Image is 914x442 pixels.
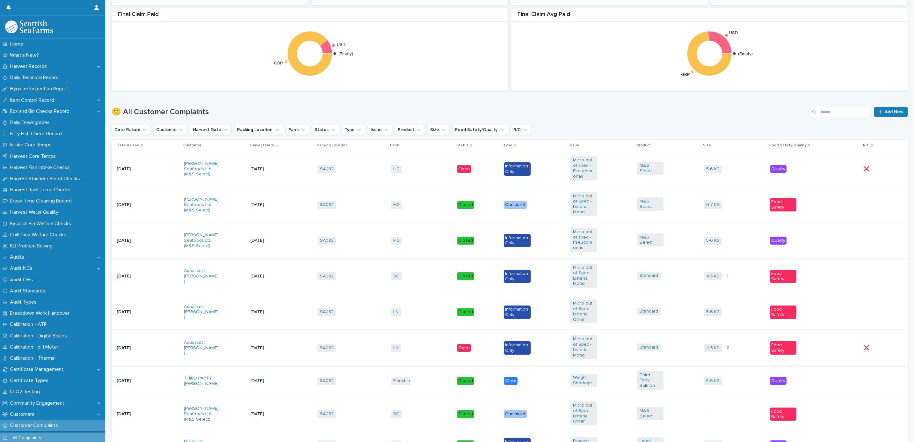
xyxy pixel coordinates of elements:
p: [DATE] [117,309,143,315]
span: Add New [885,110,903,114]
a: Micro out of Spec - Listeria Mono [573,336,594,358]
p: CLO2 Testing [7,389,45,395]
div: Quality [770,377,787,385]
tr: [DATE][PERSON_NAME] Seafoods Ltd (M&S Select) [DATE]SA082 SC ClosedComplaintMicro out of Spec - L... [112,396,908,432]
a: M&S Select [640,408,661,419]
button: R/C [511,125,531,135]
text: GBP [681,72,690,77]
p: Audit Standards [7,288,50,294]
p: [DATE] [250,274,277,279]
div: Closed [457,377,474,385]
p: - [704,411,730,417]
p: Harvest Fish Intake Checks [7,165,75,171]
a: SA082 [320,274,334,279]
p: Harvest Records [7,63,52,70]
div: Closed [457,237,474,245]
p: Audit OFIs [7,277,38,283]
a: Micro out of Spec - Listeria Other [573,301,594,322]
p: [DATE] [117,238,143,243]
a: Standard [640,273,658,278]
text: GBP [274,61,283,65]
a: HG [393,202,400,208]
a: Add New [874,107,908,117]
p: Harvest Date [250,142,274,149]
p: ❌ [864,344,870,351]
a: 4-5 KG [706,274,720,279]
div: Closed [457,201,474,209]
div: Open [457,165,471,173]
button: Issue [368,125,392,135]
p: Breakdown Work Handover [7,310,75,316]
tr: [DATE][PERSON_NAME] Seafoods Ltd (M&S Select) [DATE]SA082 HG ClosedInformation OnlyMicro out of s... [112,223,908,258]
span: + 2 [725,346,729,350]
h1: 🙁 All Customer Complaints [112,107,807,117]
a: Third Party Salmon [640,372,661,388]
p: Item Control Record [7,97,59,103]
p: Calibration - pH Meter [7,344,63,350]
p: [DATE] [250,166,277,172]
a: SA082 [320,378,334,384]
p: Audit Types [7,299,42,305]
p: Product [636,142,651,149]
p: Calibration - ATP [7,321,52,328]
p: Chill Tank Welfare Checks [7,232,71,238]
button: Harvest Date [190,125,232,135]
tr: [DATE][PERSON_NAME] Seafoods Ltd (M&S Select) [DATE]SA082 HG OpenInformation OnlyMicro out of spe... [112,151,908,187]
div: Open [457,344,471,352]
div: Search [810,107,870,117]
a: SC [393,274,399,279]
a: HG [393,166,400,172]
p: Harvest Stunner / Bleed Checks [7,176,85,182]
p: What's New? [7,52,44,58]
a: Micro out of Spec - Listeria Other [573,403,594,424]
a: [PERSON_NAME] Seafoods Ltd (M&S Select) [184,232,219,248]
a: Micro out of Spec - Listeria Mono [573,194,594,215]
p: Calibration - Digital Scales [7,333,72,339]
button: Product [395,125,425,135]
tr: [DATE]Aquascot ( [PERSON_NAME] ) [DATE]SA082 LN ClosedInformation OnlyMicro out of Spec - Listeri... [112,294,908,330]
p: Food Safety/Quality [769,142,807,149]
a: THIRD PARTY [PERSON_NAME] [184,376,219,387]
p: [DATE] [250,309,277,315]
a: LN [393,345,399,351]
div: Claim [504,377,518,385]
button: Date Raised [112,125,151,135]
p: Certificate Management [7,366,69,372]
p: [DATE] [250,345,277,351]
text: (Empty) [338,52,353,56]
a: M&S Select [640,199,661,210]
a: 4-5 KG [706,345,720,351]
p: Fifty Fish Check Record [7,131,67,137]
div: Food Safety [770,408,796,421]
tr: [DATE]THIRD PARTY [PERSON_NAME] [DATE]SA082 Flaeshins ClosedClaimWeight Shortage Third Party Salm... [112,366,908,396]
div: Food Safety [770,341,796,355]
button: Type [342,125,365,135]
div: Complaint [504,410,527,418]
div: Closed [457,272,474,280]
div: Information Only [504,162,530,176]
p: Packing Location [317,142,348,149]
a: 5-6 KG [706,309,720,315]
p: Certificate Types [7,378,54,384]
button: Food Safety/Quality [452,125,508,135]
div: Closed [457,308,474,316]
p: [DATE] [250,202,277,208]
a: SC [393,411,399,417]
text: USD [337,42,346,47]
p: [DATE] [117,345,143,351]
p: Status [456,142,468,149]
p: [DATE] [117,166,143,172]
div: Food Safety [770,270,796,283]
p: [DATE] [250,238,277,243]
p: R/C [863,142,869,149]
p: Home [7,41,28,47]
p: Calibration - Thermal [7,355,61,361]
a: SA082 [320,166,334,172]
div: Quality [770,165,787,173]
a: 6-7 KG [706,202,720,208]
button: Size [427,125,450,135]
text: (Empty) [738,52,753,56]
a: Aquascot ( [PERSON_NAME] ) [184,340,219,356]
p: Customers [7,411,40,417]
a: SA082 [320,411,334,417]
